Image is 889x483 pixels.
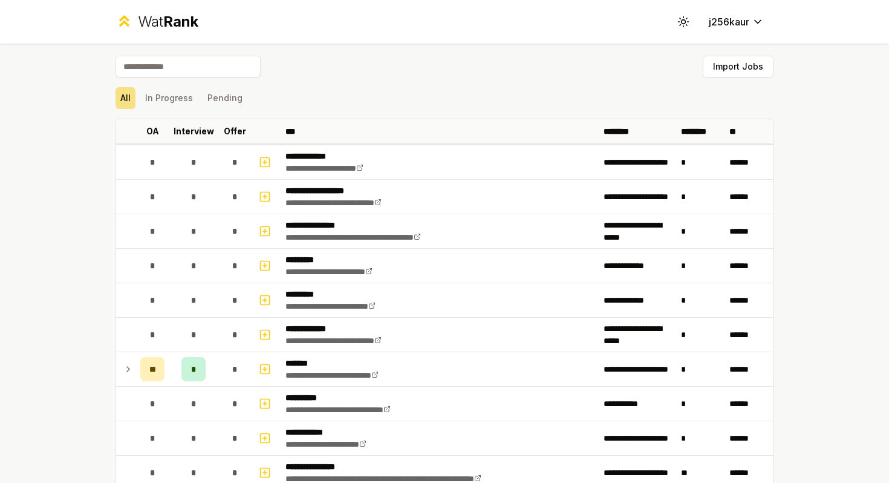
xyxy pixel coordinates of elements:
p: Interview [174,125,214,137]
button: Pending [203,87,247,109]
button: j256kaur [699,11,773,33]
p: OA [146,125,159,137]
button: In Progress [140,87,198,109]
button: Import Jobs [703,56,773,77]
span: j256kaur [709,15,749,29]
span: Rank [163,13,198,30]
button: All [116,87,135,109]
div: Wat [138,12,198,31]
a: WatRank [116,12,198,31]
p: Offer [224,125,246,137]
